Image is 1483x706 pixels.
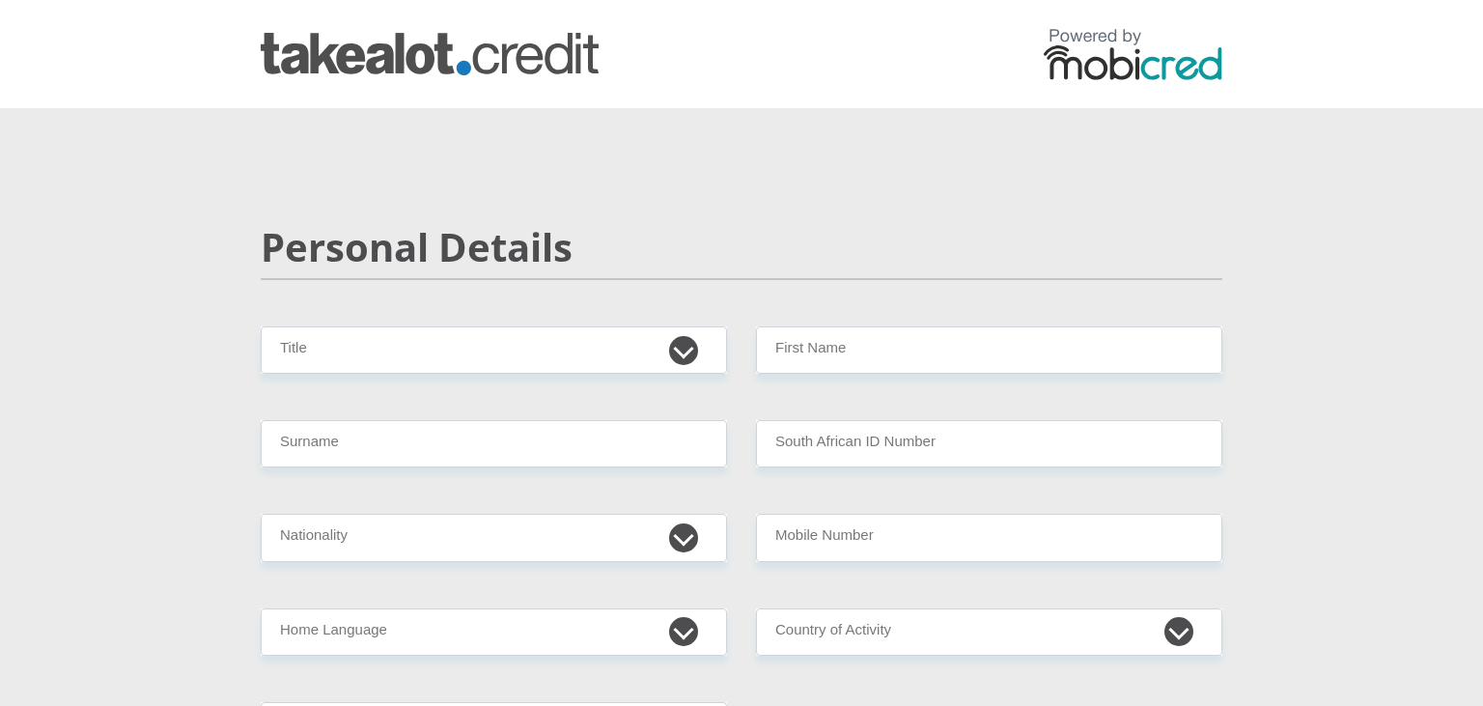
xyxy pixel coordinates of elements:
input: Surname [261,420,727,467]
h2: Personal Details [261,224,1222,270]
img: powered by mobicred logo [1044,28,1222,80]
input: Contact Number [756,514,1222,561]
input: First Name [756,326,1222,374]
input: ID Number [756,420,1222,467]
img: takealot_credit logo [261,33,599,75]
